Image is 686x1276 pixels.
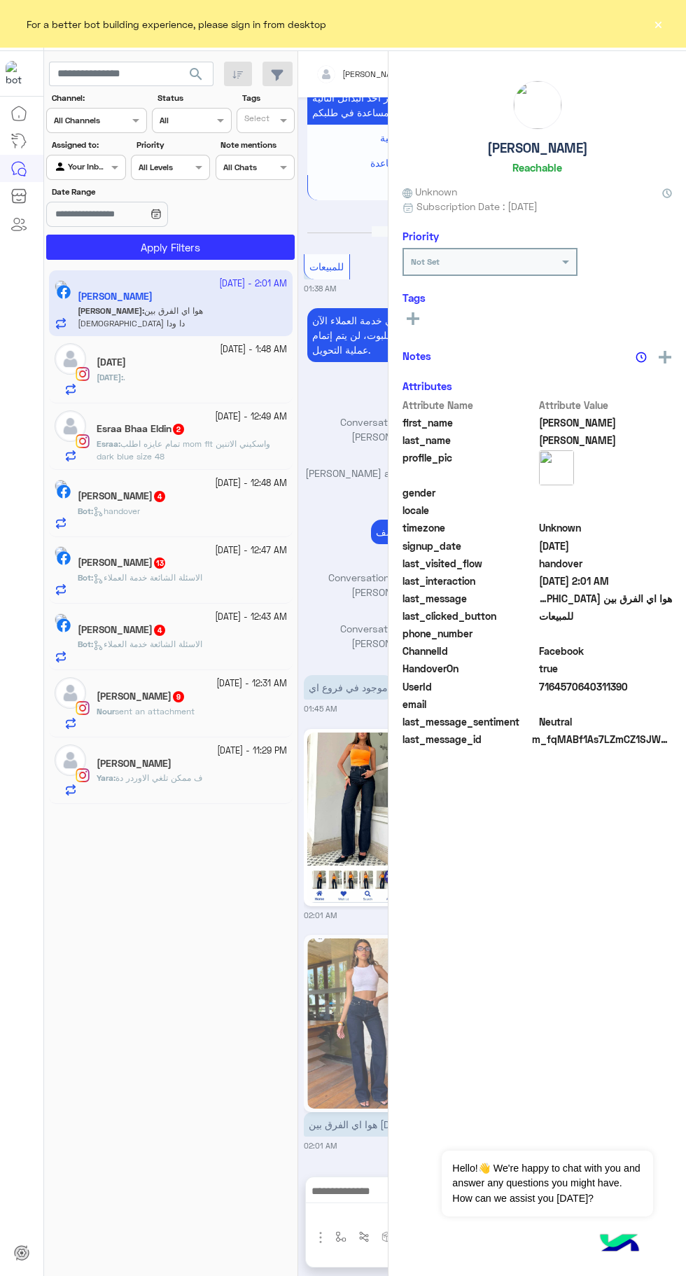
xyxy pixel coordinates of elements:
[307,308,517,362] p: 4/10/2025, 1:38 AM
[76,768,90,782] img: Instagram
[402,697,536,712] span: email
[242,92,293,104] label: Tags
[97,772,115,783] b: :
[55,343,86,375] img: defaultAdmin.png
[97,372,121,382] span: [DATE]
[78,639,91,649] span: Bot
[487,140,588,156] h5: [PERSON_NAME]
[335,1231,346,1242] img: select flow
[402,661,536,676] span: HandoverOn
[411,256,440,267] b: Not Set
[52,186,209,198] label: Date Range
[304,1112,512,1137] p: 4/10/2025, 2:01 AM
[78,639,93,649] b: :
[370,157,454,169] span: للشكاوى و المساعدة
[539,697,673,712] span: null
[353,1226,376,1249] button: Trigger scenario
[402,450,536,483] span: profile_pic
[57,618,71,632] img: Facebook
[539,574,673,588] span: 2025-10-03T23:01:44.184Z
[539,644,673,658] span: 0
[402,380,452,392] h6: Attributes
[539,679,673,694] span: 7164570640311390
[57,551,71,565] img: Facebook
[76,701,90,715] img: Instagram
[57,485,71,499] img: Facebook
[215,477,287,490] small: [DATE] - 12:48 AM
[179,62,213,92] button: search
[97,438,120,449] b: :
[636,352,647,363] img: notes
[55,410,86,442] img: defaultAdmin.png
[78,490,167,502] h5: Sama Elbakry
[402,556,536,571] span: last_visited_flow
[78,624,167,636] h5: Arwa Mohamed
[307,71,517,125] p: 2/10/2025, 3:29 PM
[115,706,195,716] span: sent an attachment
[539,661,673,676] span: true
[157,92,230,104] label: Status
[78,557,167,569] h5: Anne Nicholson
[539,520,673,535] span: Unknown
[55,546,67,559] img: picture
[46,235,295,260] button: Apply Filters
[539,609,673,623] span: للمبيعات
[402,732,529,747] span: last_message_id
[307,733,404,903] img: 552870954_2616493885410677_8264907054346623726_n.jpg
[539,539,673,553] span: 2025-10-01T11:15:48.315Z
[215,544,287,557] small: [DATE] - 12:47 AM
[539,433,673,448] span: Nasser
[188,66,204,83] span: search
[220,139,293,151] label: Note mentions
[215,410,287,424] small: [DATE] - 12:49 AM
[215,611,287,624] small: [DATE] - 12:43 AM
[304,675,393,700] p: 4/10/2025, 1:45 AM
[372,226,449,236] h6: [DATE]
[55,480,67,492] img: picture
[532,732,672,747] span: m_fqMABf1As7LZmCZ1SJWBiG7idItrIP9asDSFvVNznLlPXzS8OmcWtZ_TTjXALM6ldzmIr4mXoXFbeYTXSpnR0Q
[78,572,91,583] span: Bot
[330,1226,353,1249] button: select flow
[402,574,536,588] span: last_interaction
[402,503,536,518] span: locale
[304,621,517,651] p: Conversation was assigned to [PERSON_NAME]
[304,283,336,294] small: 01:38 AM
[402,591,536,606] span: last_message
[402,415,536,430] span: first_name
[514,81,561,129] img: picture
[115,772,202,783] span: ف ممكن تلغي الاوردر دة
[402,398,536,412] span: Attribute Name
[539,626,673,641] span: null
[539,503,673,518] span: null
[93,572,202,583] span: الاسئلة الشائعة خدمة العملاء
[595,1220,644,1269] img: hulul-logo.png
[402,349,431,362] h6: Notes
[539,556,673,571] span: handover
[402,626,536,641] span: phone_number
[216,677,287,691] small: [DATE] - 12:31 AM
[78,572,93,583] b: :
[123,372,125,382] span: .
[309,261,344,272] span: للمبيعات
[97,691,185,702] h5: Nour Ahmed
[136,139,209,151] label: Priority
[539,450,574,485] img: picture
[97,423,185,435] h5: Esraa Bhaa Eldin
[304,1140,337,1151] small: 02:01 AM
[539,714,673,729] span: 0
[173,424,184,435] span: 2
[307,938,432,1109] img: 553585192_1716581595700679_615091636787360014_n.jpg
[97,372,123,382] b: :
[93,639,202,649] span: الاسئلة الشائعة خدمة العملاء
[402,679,536,694] span: UserId
[402,539,536,553] span: signup_date
[6,61,31,86] img: 919860931428189
[154,557,165,569] span: 13
[154,625,165,636] span: 4
[76,367,90,381] img: Instagram
[304,570,517,600] p: Conversation has been dropped by [PERSON_NAME]
[97,438,118,449] span: Esraa
[402,230,439,242] h6: Priority
[402,291,672,304] h6: Tags
[342,69,406,79] span: [PERSON_NAME]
